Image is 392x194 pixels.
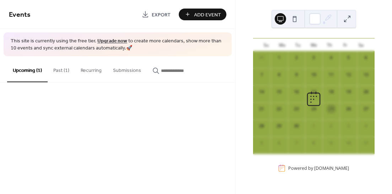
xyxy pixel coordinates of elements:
div: 10 [311,72,317,78]
div: 14 [258,89,265,95]
span: Add Event [194,11,221,19]
div: 19 [345,89,352,95]
div: 5 [345,54,352,61]
div: 9 [328,140,334,146]
div: 12 [345,72,352,78]
span: Events [9,8,31,22]
div: 3 [345,123,352,129]
a: Upgrade now [97,36,127,46]
div: 6 [363,54,369,61]
button: Past (1) [48,56,75,82]
div: 5 [258,140,265,146]
div: 17 [311,89,317,95]
div: 22 [276,106,282,112]
div: 8 [276,72,282,78]
div: 11 [328,72,334,78]
div: 7 [293,140,300,146]
div: 31 [258,54,265,61]
div: Sa [353,38,369,51]
button: Upcoming (1) [7,56,48,82]
div: 29 [276,123,282,129]
div: 30 [293,123,300,129]
div: 20 [363,89,369,95]
div: 26 [345,106,352,112]
div: 11 [363,140,369,146]
div: Su [259,38,274,51]
div: Th [322,38,337,51]
div: 2 [328,123,334,129]
span: Export [152,11,171,19]
div: 10 [345,140,352,146]
div: 16 [293,89,300,95]
div: 27 [363,106,369,112]
div: 2 [293,54,300,61]
div: 7 [258,72,265,78]
button: Add Event [179,9,226,20]
div: Mo [274,38,290,51]
div: Tu [290,38,306,51]
div: 1 [276,54,282,61]
div: 25 [328,106,334,112]
button: Recurring [75,56,107,82]
div: 3 [311,54,317,61]
div: 6 [276,140,282,146]
a: Export [136,9,176,20]
span: This site is currently using the free tier. to create more calendars, show more than 10 events an... [11,38,225,52]
div: Fr [337,38,353,51]
div: 8 [311,140,317,146]
div: 1 [311,123,317,129]
div: We [306,38,322,51]
div: 24 [311,106,317,112]
button: Submissions [107,56,147,82]
div: 28 [258,123,265,129]
div: 4 [328,54,334,61]
div: 23 [293,106,300,112]
div: 4 [363,123,369,129]
div: 15 [276,89,282,95]
a: [DOMAIN_NAME] [314,165,349,171]
div: 21 [258,106,265,112]
div: 18 [328,89,334,95]
div: Powered by [288,165,349,171]
div: 9 [293,72,300,78]
div: 13 [363,72,369,78]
